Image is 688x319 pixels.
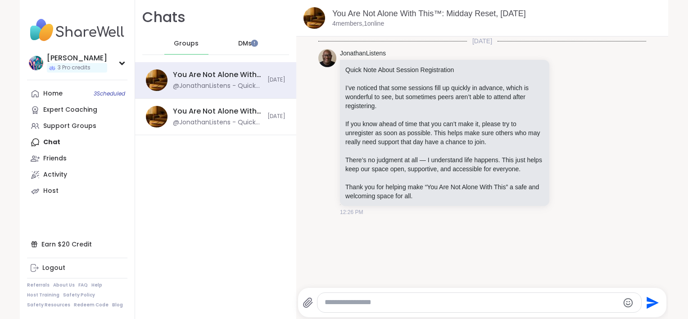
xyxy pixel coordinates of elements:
a: JonathanListens [340,49,386,58]
img: You Are Not Alone With This™, Oct 14 [146,106,167,128]
div: You Are Not Alone With This™: Midday Reset, [DATE] [173,70,262,80]
span: Groups [174,39,199,48]
a: Safety Policy [63,292,95,298]
a: FAQ [78,282,88,288]
img: ShareWell Nav Logo [27,14,127,46]
img: hollyjanicki [29,56,43,70]
a: Host Training [27,292,59,298]
img: https://sharewell-space-live.sfo3.digitaloceanspaces.com/user-generated/0e2c5150-e31e-4b6a-957d-4... [318,49,336,67]
a: Referrals [27,282,50,288]
div: Support Groups [43,122,96,131]
img: You Are Not Alone With This™: Midday Reset, Oct 15 [303,7,325,29]
span: [DATE] [267,113,285,120]
div: You Are Not Alone With This™, [DATE] [173,106,262,116]
a: Logout [27,260,127,276]
a: Blog [112,302,123,308]
span: 12:26 PM [340,208,363,216]
a: Host [27,183,127,199]
div: Friends [43,154,67,163]
div: Earn $20 Credit [27,236,127,252]
a: Expert Coaching [27,102,127,118]
img: You Are Not Alone With This™: Midday Reset, Oct 15 [146,69,167,91]
div: Home [43,89,63,98]
p: I’ve noticed that some sessions fill up quickly in advance, which is wonderful to see, but someti... [345,83,544,110]
a: Activity [27,167,127,183]
a: Friends [27,150,127,167]
a: Redeem Code [74,302,109,308]
textarea: Type your message [325,298,619,307]
div: Logout [42,264,65,273]
p: 4 members, 1 online [332,19,384,28]
span: 3 Pro credits [58,64,91,72]
div: @JonathanListens - Quick Note About Session Registration I’ve noticed that some sessions fill up ... [173,118,262,127]
div: Expert Coaching [43,105,97,114]
p: There’s no judgment at all — I understand life happens. This just helps keep our space open, supp... [345,155,544,173]
div: Activity [43,170,67,179]
button: Send [642,292,662,313]
span: 3 Scheduled [94,90,125,97]
div: [PERSON_NAME] [47,53,107,63]
div: Host [43,187,59,196]
p: Thank you for helping make “You Are Not Alone With This” a safe and welcoming space for all. [345,182,544,201]
a: About Us [53,282,75,288]
h1: Chats [142,7,186,27]
div: @JonathanListens - Quick Note About Session Registration I’ve noticed that some sessions fill up ... [173,82,262,91]
a: Home3Scheduled [27,86,127,102]
span: DMs [238,39,252,48]
a: Help [91,282,102,288]
button: Emoji picker [623,297,634,308]
a: You Are Not Alone With This™: Midday Reset, [DATE] [332,9,526,18]
p: If you know ahead of time that you can’t make it, please try to unregister as soon as possible. T... [345,119,544,146]
a: Support Groups [27,118,127,134]
iframe: Spotlight [251,40,258,47]
p: Quick Note About Session Registration [345,65,544,74]
a: Safety Resources [27,302,70,308]
span: [DATE] [267,76,285,84]
span: [DATE] [467,36,498,46]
